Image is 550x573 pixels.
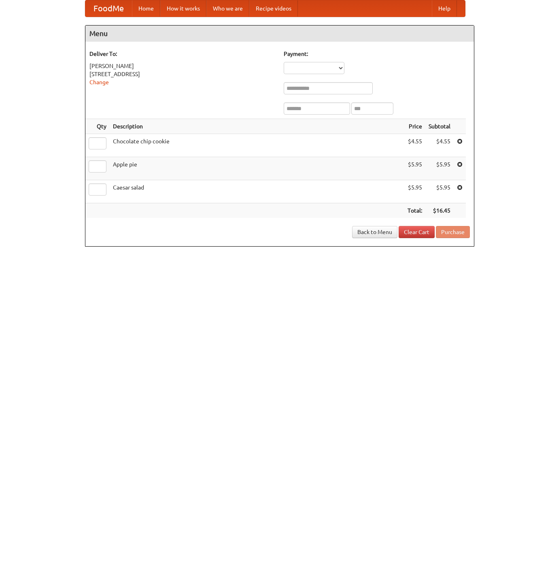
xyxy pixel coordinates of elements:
[110,134,404,157] td: Chocolate chip cookie
[404,203,425,218] th: Total:
[425,157,454,180] td: $5.95
[352,226,397,238] a: Back to Menu
[89,62,276,70] div: [PERSON_NAME]
[89,50,276,58] h5: Deliver To:
[425,180,454,203] td: $5.95
[404,134,425,157] td: $4.55
[432,0,457,17] a: Help
[110,119,404,134] th: Description
[85,26,474,42] h4: Menu
[404,157,425,180] td: $5.95
[425,134,454,157] td: $4.55
[85,119,110,134] th: Qty
[404,180,425,203] td: $5.95
[110,180,404,203] td: Caesar salad
[284,50,470,58] h5: Payment:
[249,0,298,17] a: Recipe videos
[404,119,425,134] th: Price
[160,0,206,17] a: How it works
[206,0,249,17] a: Who we are
[436,226,470,238] button: Purchase
[425,119,454,134] th: Subtotal
[425,203,454,218] th: $16.45
[89,79,109,85] a: Change
[89,70,276,78] div: [STREET_ADDRESS]
[399,226,435,238] a: Clear Cart
[85,0,132,17] a: FoodMe
[110,157,404,180] td: Apple pie
[132,0,160,17] a: Home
